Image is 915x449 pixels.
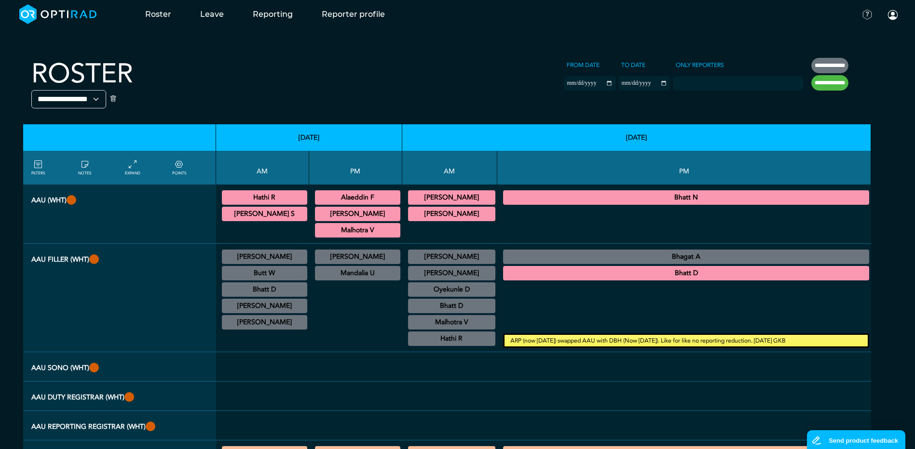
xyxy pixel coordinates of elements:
[408,299,495,313] div: US Diagnostic MSK/US Interventional MSK 09:00 - 12:30
[503,190,870,205] div: CT Trauma & Urgent/MRI Trauma & Urgent 13:30 - 18:30
[222,250,308,264] div: CD role 07:00 - 13:00
[316,267,398,279] summary: Mandalia U
[503,250,870,264] div: CT Trauma & Urgent/MRI Trauma & Urgent 13:30 - 18:30
[23,352,216,382] th: AAU Sono (WHT)
[23,411,216,440] th: AAU Reporting Registrar (WHT)
[410,300,494,312] summary: Bhatt D
[223,284,306,295] summary: Bhatt D
[222,207,308,221] div: CT Trauma & Urgent/MRI Trauma & Urgent 08:30 - 13:30
[216,124,402,151] th: [DATE]
[408,266,495,280] div: CT Trauma & Urgent/MRI Trauma & Urgent 08:30 - 13:30
[408,331,495,346] div: General CT 11:00 - 12:00
[564,58,602,72] label: From date
[408,282,495,297] div: BR Symptomatic Clinic 08:30 - 13:30
[222,266,308,280] div: General CT/General MRI/General XR 08:00 - 13:00
[223,251,306,263] summary: [PERSON_NAME]
[402,124,872,151] th: [DATE]
[316,208,398,220] summary: [PERSON_NAME]
[223,300,306,312] summary: [PERSON_NAME]
[505,192,868,203] summary: Bhatt N
[402,151,497,185] th: AM
[316,192,398,203] summary: Alaeddin F
[315,266,400,280] div: CT Trauma & Urgent/MRI Trauma & Urgent 13:30 - 18:30
[172,159,186,176] a: collapse/expand expected points
[674,78,722,86] input: null
[316,251,398,263] summary: [PERSON_NAME]
[222,190,308,205] div: CT Trauma & Urgent/MRI Trauma & Urgent 08:30 - 13:30
[222,315,308,330] div: General US 09:00 - 12:00
[410,267,494,279] summary: [PERSON_NAME]
[410,251,494,263] summary: [PERSON_NAME]
[31,58,133,90] h2: Roster
[223,267,306,279] summary: Butt W
[410,192,494,203] summary: [PERSON_NAME]
[505,267,868,279] summary: Bhatt D
[503,266,870,280] div: CT Trauma & Urgent/MRI Trauma & Urgent 13:30 - 18:30
[309,151,402,185] th: PM
[31,159,45,176] a: FILTERS
[408,207,495,221] div: CT Trauma & Urgent/MRI Trauma & Urgent 08:30 - 13:30
[410,333,494,344] summary: Hathi R
[23,382,216,411] th: AAU Duty Registrar (WHT)
[408,190,495,205] div: CT Trauma & Urgent/MRI Trauma & Urgent 08:30 - 13:30
[125,159,140,176] a: collapse/expand entries
[497,151,872,185] th: PM
[408,250,495,264] div: No specified Site 08:00 - 09:00
[23,244,216,352] th: AAU FILLER (WHT)
[315,207,400,221] div: CT Trauma & Urgent/MRI Trauma & Urgent 13:30 - 18:30
[618,58,648,72] label: To date
[505,251,868,263] summary: Bhagat A
[223,317,306,328] summary: [PERSON_NAME]
[223,192,306,203] summary: Hathi R
[216,151,310,185] th: AM
[19,4,97,24] img: brand-opti-rad-logos-blue-and-white-d2f68631ba2948856bd03f2d395fb146ddc8fb01b4b6e9315ea85fa773367...
[315,250,400,264] div: General CT/General MRI/General XR 13:00 - 14:00
[316,224,398,236] summary: Malhotra V
[410,284,494,295] summary: Oyekunle D
[410,317,494,328] summary: Malhotra V
[505,335,868,346] small: ARP (now [DATE]) swapped AAU with DBH (Now [DATE]). Like for like no reporting reduction. [DATE] GKB
[223,208,306,220] summary: [PERSON_NAME] S
[222,282,308,297] div: CT Trauma & Urgent/MRI Trauma & Urgent 08:30 - 13:30
[315,190,400,205] div: CT Trauma & Urgent/MRI Trauma & Urgent 13:30 - 18:30
[222,299,308,313] div: Off Site 08:30 - 13:30
[408,315,495,330] div: General CT/General MRI/General XR 09:30 - 11:30
[315,223,400,238] div: CT Trauma & Urgent/MRI Trauma & Urgent 13:30 - 18:30
[410,208,494,220] summary: [PERSON_NAME]
[78,159,91,176] a: show/hide notes
[673,58,727,72] label: Only Reporters
[23,185,216,244] th: AAU (WHT)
